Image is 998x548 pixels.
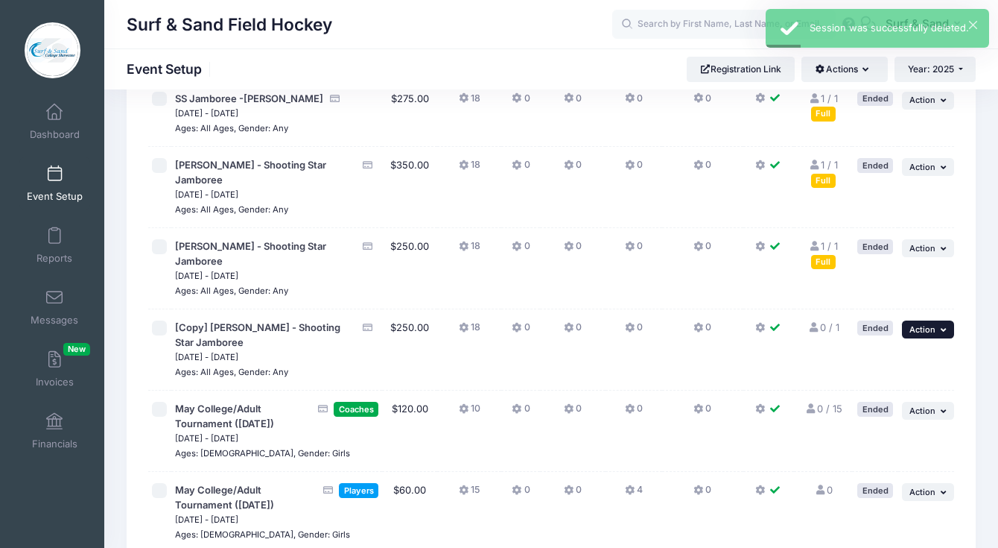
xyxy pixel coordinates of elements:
[564,321,582,342] button: 0
[564,239,582,261] button: 0
[908,63,954,75] span: Year: 2025
[909,406,935,416] span: Action
[969,21,977,29] button: ×
[19,95,90,148] a: Dashboard
[175,204,288,215] small: Ages: All Ages, Gender: Any
[382,309,437,391] td: $250.00
[857,483,893,497] div: Ended
[857,321,893,335] div: Ended
[809,159,838,186] a: 1 / 1 Full
[909,162,935,172] span: Action
[175,92,323,104] span: SS Jamboree -[PERSON_NAME]
[693,483,711,505] button: 0
[175,123,288,133] small: Ages: All Ages, Gender: Any
[564,483,582,505] button: 0
[175,240,326,267] span: [PERSON_NAME] - Shooting Star Jamboree
[804,403,842,415] a: 0 / 15
[25,22,80,78] img: Surf & Sand Field Hockey
[382,391,437,472] td: $120.00
[175,367,288,377] small: Ages: All Ages, Gender: Any
[362,160,374,170] i: Accepting Credit Card Payments
[909,95,935,105] span: Action
[127,61,214,77] h1: Event Setup
[809,92,838,119] a: 1 / 1 Full
[512,158,530,180] button: 0
[328,94,340,104] i: Accepting Credit Card Payments
[902,321,954,338] button: Action
[127,7,332,42] h1: Surf & Sand Field Hockey
[175,529,350,540] small: Ages: [DEMOGRAPHIC_DATA], Gender: Girls
[32,438,77,450] span: Financials
[857,402,893,416] div: Ended
[27,190,83,203] span: Event Setup
[175,484,274,511] span: May College/Adult Tournament ([DATE])
[902,92,954,110] button: Action
[317,404,329,414] i: Accepting Credit Card Payments
[175,189,238,200] small: [DATE] - [DATE]
[175,271,238,281] small: [DATE] - [DATE]
[811,107,836,121] div: Full
[809,240,838,267] a: 1 / 1 Full
[807,321,839,333] a: 0 / 1
[902,239,954,257] button: Action
[625,92,643,113] button: 0
[175,108,238,119] small: [DATE] - [DATE]
[811,174,836,188] div: Full
[612,10,836,40] input: Search by First Name, Last Name, or Email...
[382,81,437,148] td: $275.00
[564,92,582,113] button: 0
[334,402,378,416] span: Coaches
[801,57,887,82] button: Actions
[564,402,582,423] button: 0
[857,92,893,106] div: Ended
[63,343,90,356] span: New
[876,7,976,42] button: Surf & Sand
[909,487,935,497] span: Action
[19,281,90,333] a: Messages
[382,147,437,228] td: $350.00
[625,483,643,505] button: 4
[459,321,480,342] button: 18
[19,405,90,457] a: Financials
[687,57,795,82] a: Registration Link
[693,239,711,261] button: 0
[459,158,480,180] button: 18
[625,402,643,423] button: 0
[625,158,643,180] button: 0
[175,514,238,525] small: [DATE] - [DATE]
[564,158,582,180] button: 0
[693,321,711,342] button: 0
[362,242,374,251] i: Accepting Credit Card Payments
[625,321,643,342] button: 0
[362,323,374,333] i: Accepting Credit Card Payments
[175,352,238,362] small: [DATE] - [DATE]
[36,376,74,388] span: Invoices
[459,483,480,505] button: 15
[512,239,530,261] button: 0
[19,219,90,271] a: Reports
[811,255,836,269] div: Full
[625,239,643,261] button: 0
[512,92,530,113] button: 0
[693,402,711,423] button: 0
[902,483,954,501] button: Action
[339,483,378,497] span: Players
[175,448,350,459] small: Ages: [DEMOGRAPHIC_DATA], Gender: Girls
[512,402,530,423] button: 0
[36,252,72,265] span: Reports
[857,239,893,253] div: Ended
[902,158,954,176] button: Action
[19,343,90,395] a: InvoicesNew
[814,484,832,496] a: 0
[175,321,340,348] span: [Copy] [PERSON_NAME] - Shooting Star Jamboree
[693,92,711,113] button: 0
[902,402,954,420] button: Action
[175,159,326,186] span: [PERSON_NAME] - Shooting Star Jamboree
[894,57,976,82] button: Year: 2025
[322,485,334,495] i: Accepting Credit Card Payments
[459,92,480,113] button: 18
[857,158,893,172] div: Ended
[693,158,711,180] button: 0
[382,228,437,309] td: $250.00
[909,243,935,253] span: Action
